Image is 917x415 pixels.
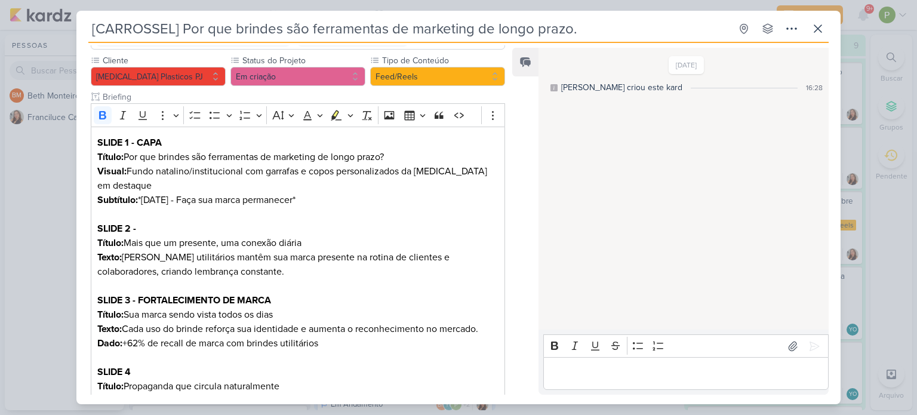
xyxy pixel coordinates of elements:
strong: Título: [97,237,124,249]
p: Por que brindes são ferramentas de marketing de longo prazo? Fundo natalino/institucional com gar... [97,136,498,207]
strong: SLIDE 2 - [97,223,136,235]
strong: Subtítulo: [97,194,138,206]
strong: Texto: [97,323,122,335]
div: Editor toolbar [91,103,505,127]
label: Tipo de Conteúdo [381,54,505,67]
strong: Dado: [97,337,122,349]
strong: Título: [97,151,124,163]
strong: Visual: [97,165,127,177]
div: Editor toolbar [543,334,829,358]
strong: Título: [97,380,124,392]
label: Cliente [101,54,226,67]
strong: SLIDE 3 - FORTALECIMENTO DE MARCA [97,294,271,306]
button: [MEDICAL_DATA] Plasticos PJ [91,67,226,86]
div: 16:28 [806,82,823,93]
strong: Texto: [97,251,122,263]
label: Status do Projeto [241,54,365,67]
p: Sua marca sendo vista todos os dias Cada uso do brinde reforça sua identidade e aumenta o reconhe... [97,293,498,351]
button: Feed/Reels [370,67,505,86]
strong: Título: [97,309,124,321]
div: Editor editing area: main [543,357,829,390]
input: Kard Sem Título [88,18,731,39]
div: [PERSON_NAME] criou este kard [561,81,682,94]
button: Em criação [230,67,365,86]
p: Mais que um presente, uma conexão diária [PERSON_NAME] utilitários mantêm sua marca presente na r... [97,222,498,279]
input: Texto sem título [100,91,505,103]
strong: SLIDE 1 - CAPA [97,137,162,149]
strong: SLIDE 4 [97,366,131,378]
